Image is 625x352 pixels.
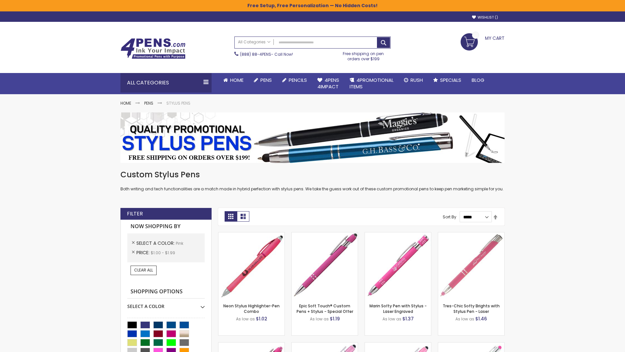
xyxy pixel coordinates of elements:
[472,77,484,83] span: Blog
[127,220,205,233] strong: Now Shopping by
[443,303,500,314] a: Tres-Chic Softy Brights with Stylus Pen - Laser
[120,112,505,163] img: Stylus Pens
[223,303,280,314] a: Neon Stylus Highlighter-Pen Combo
[225,211,237,222] strong: Grid
[365,232,431,238] a: Marin Softy Pen with Stylus - Laser Engraved-Pink
[330,315,340,322] span: $1.19
[240,51,293,57] span: - Call Now!
[443,214,456,220] label: Sort By
[336,49,391,62] div: Free shipping on pen orders over $199
[475,315,487,322] span: $1.46
[292,342,358,348] a: Ellipse Stylus Pen - LaserMax-Pink
[410,77,423,83] span: Rush
[120,169,505,192] div: Both writing and tech functionalities are a match made in hybrid perfection with stylus pens. We ...
[277,73,312,87] a: Pencils
[297,303,353,314] a: Epic Soft Touch® Custom Pens + Stylus - Special Offer
[292,232,358,238] a: 4P-MS8B-Pink
[369,303,427,314] a: Marin Softy Pen with Stylus - Laser Engraved
[144,100,153,106] a: Pens
[120,169,505,180] h1: Custom Stylus Pens
[438,232,504,238] a: Tres-Chic Softy Brights with Stylus Pen - Laser-Pink
[136,249,151,256] span: Price
[350,77,394,90] span: 4PROMOTIONAL ITEMS
[127,210,143,217] strong: Filter
[399,73,428,87] a: Rush
[428,73,466,87] a: Specials
[256,315,267,322] span: $1.02
[127,299,205,310] div: Select A Color
[292,232,358,299] img: 4P-MS8B-Pink
[136,240,176,246] span: Select A Color
[438,232,504,299] img: Tres-Chic Softy Brights with Stylus Pen - Laser-Pink
[218,342,285,348] a: Ellipse Softy Brights with Stylus Pen - Laser-Pink
[365,342,431,348] a: Ellipse Stylus Pen - ColorJet-Pink
[166,100,190,106] strong: Stylus Pens
[249,73,277,87] a: Pens
[230,77,243,83] span: Home
[455,316,474,322] span: As low as
[235,37,274,48] a: All Categories
[466,73,490,87] a: Blog
[260,77,272,83] span: Pens
[120,73,212,93] div: All Categories
[438,342,504,348] a: Tres-Chic Softy with Stylus Top Pen - ColorJet-Pink
[312,73,344,94] a: 4Pens4impact
[402,315,414,322] span: $1.37
[440,77,461,83] span: Specials
[151,250,175,256] span: $1.00 - $1.99
[176,241,183,246] span: Pink
[382,316,401,322] span: As low as
[120,38,186,59] img: 4Pens Custom Pens and Promotional Products
[218,232,285,299] img: Neon Stylus Highlighter-Pen Combo-Pink
[365,232,431,299] img: Marin Softy Pen with Stylus - Laser Engraved-Pink
[218,232,285,238] a: Neon Stylus Highlighter-Pen Combo-Pink
[317,77,339,90] span: 4Pens 4impact
[238,39,271,45] span: All Categories
[236,316,255,322] span: As low as
[472,15,498,20] a: Wishlist
[240,51,271,57] a: (888) 88-4PENS
[344,73,399,94] a: 4PROMOTIONALITEMS
[218,73,249,87] a: Home
[127,285,205,299] strong: Shopping Options
[134,267,153,273] span: Clear All
[131,266,157,275] a: Clear All
[289,77,307,83] span: Pencils
[120,100,131,106] a: Home
[310,316,329,322] span: As low as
